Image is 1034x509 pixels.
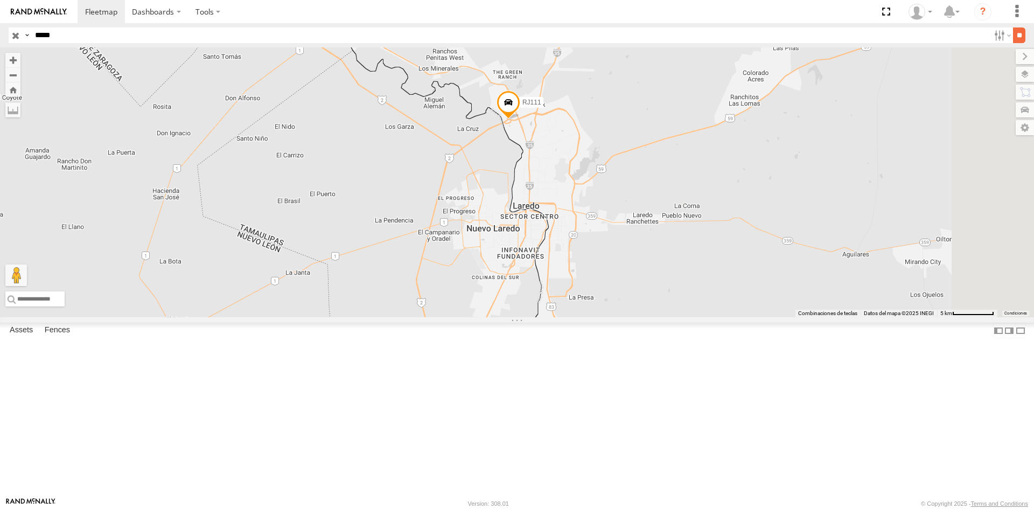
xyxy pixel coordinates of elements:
div: © Copyright 2025 - [921,500,1028,507]
button: Arrastra el hombrecito naranja al mapa para abrir Street View [5,264,27,286]
a: Condiciones (se abre en una nueva pestaña) [1004,311,1027,316]
i: ? [974,3,991,20]
span: Datos del mapa ©2025 INEGI [864,310,934,316]
div: Sebastian Velez [905,4,936,20]
button: Combinaciones de teclas [798,310,857,317]
img: rand-logo.svg [11,8,67,16]
button: Zoom Home [5,82,20,97]
button: Zoom in [5,53,20,67]
label: Map Settings [1016,120,1034,135]
span: RJ111 [522,98,541,106]
label: Search Filter Options [990,27,1013,43]
button: Zoom out [5,67,20,82]
label: Measure [5,102,20,117]
label: Hide Summary Table [1015,323,1026,338]
label: Dock Summary Table to the Right [1004,323,1015,338]
span: 5 km [940,310,952,316]
label: Dock Summary Table to the Left [993,323,1004,338]
button: Escala del mapa: 5 km por 74 píxeles [937,310,997,317]
label: Assets [4,323,38,338]
a: Terms and Conditions [971,500,1028,507]
a: Visit our Website [6,498,55,509]
div: Version: 308.01 [468,500,509,507]
label: Fences [39,323,75,338]
label: Search Query [23,27,31,43]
